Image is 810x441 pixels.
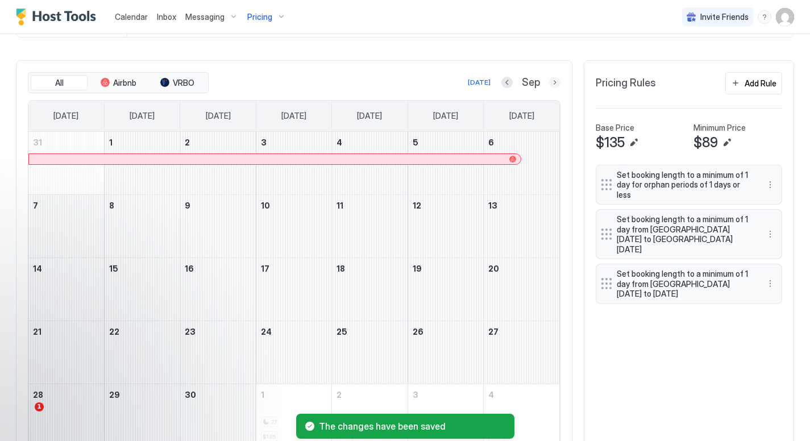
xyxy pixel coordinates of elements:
a: October 3, 2025 [408,384,483,405]
span: 10 [261,201,270,210]
iframe: Intercom notifications message [9,331,236,410]
span: 5 [413,138,418,147]
span: 14 [33,264,42,273]
span: 27 [488,327,499,336]
div: [DATE] [468,77,491,88]
span: [DATE] [53,111,78,121]
span: Airbnb [113,78,136,88]
div: menu [763,277,777,290]
button: Edit [720,136,734,149]
a: Friday [422,101,470,131]
span: Sep [522,76,540,89]
a: September 19, 2025 [408,258,483,279]
td: September 3, 2025 [256,132,331,195]
a: September 9, 2025 [180,195,255,216]
button: All [31,75,88,91]
span: 4 [488,390,494,400]
span: The changes have been saved [319,421,505,432]
td: September 10, 2025 [256,194,331,257]
td: September 6, 2025 [484,132,559,195]
span: 19 [413,264,422,273]
span: Pricing [247,12,272,22]
button: VRBO [149,75,206,91]
td: September 4, 2025 [332,132,408,195]
a: Sunday [42,101,90,131]
span: 25 [337,327,347,336]
span: 1 [261,390,264,400]
a: September 4, 2025 [332,132,407,153]
td: September 17, 2025 [256,257,331,321]
span: 21 [33,327,41,336]
td: September 14, 2025 [28,257,104,321]
div: User profile [776,8,794,26]
a: August 31, 2025 [28,132,104,153]
span: $89 [693,134,718,151]
td: August 31, 2025 [28,132,104,195]
span: Set booking length to a minimum of 1 day from [GEOGRAPHIC_DATA][DATE] to [DATE] [617,269,752,299]
a: September 17, 2025 [256,258,331,279]
td: September 9, 2025 [180,194,256,257]
a: October 2, 2025 [332,384,407,405]
span: Minimum Price [693,123,746,133]
span: Inbox [157,12,176,22]
span: Base Price [596,123,634,133]
td: September 24, 2025 [256,321,331,384]
span: 20 [488,264,499,273]
span: [DATE] [130,111,155,121]
a: September 2, 2025 [180,132,255,153]
div: Host Tools Logo [16,9,101,26]
a: September 8, 2025 [105,195,180,216]
a: September 27, 2025 [484,321,559,342]
span: [DATE] [433,111,458,121]
span: 31 [33,138,42,147]
span: 2 [185,138,190,147]
span: 13 [488,201,497,210]
a: September 14, 2025 [28,258,104,279]
div: tab-group [28,72,209,94]
div: menu [763,178,777,192]
span: VRBO [173,78,194,88]
td: September 18, 2025 [332,257,408,321]
span: 3 [413,390,418,400]
a: Thursday [346,101,393,131]
a: September 7, 2025 [28,195,104,216]
td: September 11, 2025 [332,194,408,257]
button: More options [763,178,777,192]
td: September 2, 2025 [180,132,256,195]
td: September 27, 2025 [484,321,559,384]
td: September 12, 2025 [408,194,483,257]
a: September 11, 2025 [332,195,407,216]
span: [DATE] [357,111,382,121]
td: September 26, 2025 [408,321,483,384]
a: Saturday [498,101,546,131]
span: 1 [35,402,44,411]
td: September 8, 2025 [104,194,180,257]
span: 24 [261,327,272,336]
a: October 1, 2025 [256,384,331,405]
td: September 21, 2025 [28,321,104,384]
span: Set booking length to a minimum of 1 day from [GEOGRAPHIC_DATA][DATE] to [GEOGRAPHIC_DATA][DATE] [617,214,752,254]
span: All [55,78,64,88]
a: September 13, 2025 [484,195,559,216]
button: Airbnb [90,75,147,91]
span: 12 [413,201,421,210]
button: Previous month [501,77,513,88]
a: Tuesday [194,101,242,131]
span: Calendar [115,12,148,22]
td: September 25, 2025 [332,321,408,384]
a: Calendar [115,11,148,23]
span: [DATE] [281,111,306,121]
div: menu [758,10,771,24]
a: September 5, 2025 [408,132,483,153]
span: [DATE] [206,111,231,121]
a: September 16, 2025 [180,258,255,279]
button: Add Rule [725,72,782,94]
td: September 13, 2025 [484,194,559,257]
div: Add Rule [745,77,776,89]
span: Messaging [185,12,225,22]
span: 11 [337,201,343,210]
span: 26 [413,327,423,336]
a: September 24, 2025 [256,321,331,342]
a: September 1, 2025 [105,132,180,153]
span: 18 [337,264,345,273]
